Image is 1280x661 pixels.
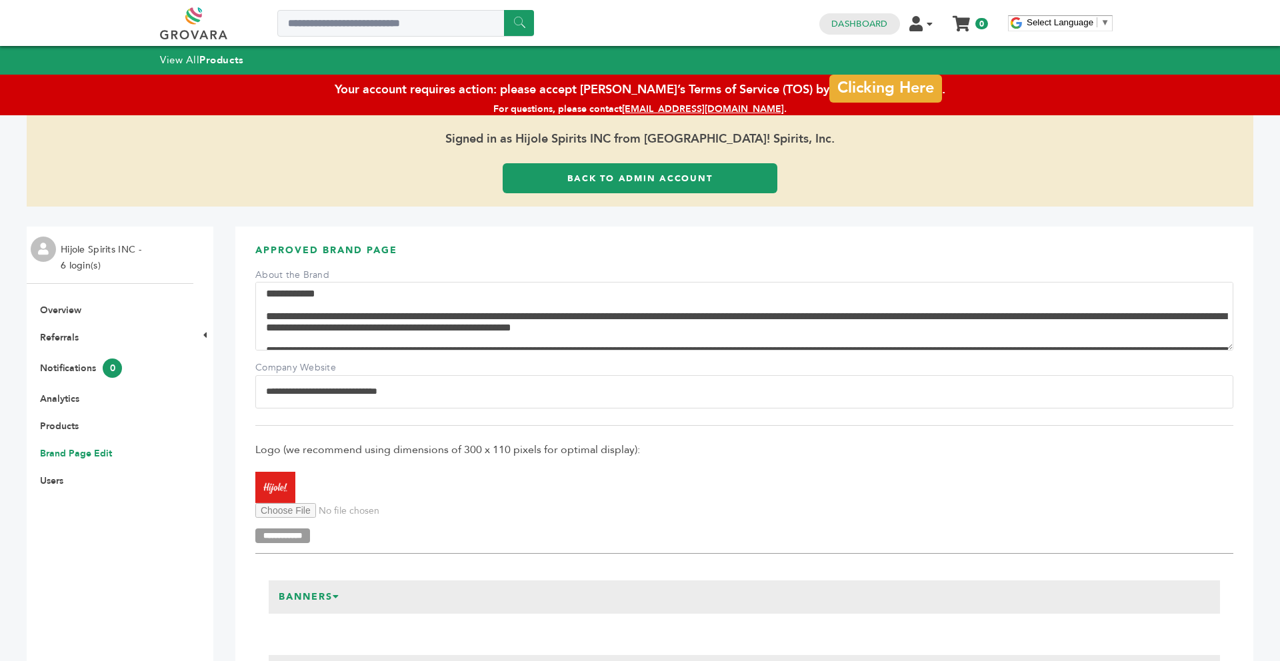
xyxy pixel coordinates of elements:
a: Overview [40,304,81,317]
a: My Cart [954,12,969,26]
a: Clicking Here [829,75,941,103]
span: Logo (we recommend using dimensions of 300 x 110 pixels for optimal display): [255,442,1233,457]
input: Search a product or brand... [277,10,534,37]
span: Signed in as Hijole Spirits INC from [GEOGRAPHIC_DATA]! Spirits, Inc. [27,115,1253,163]
a: Referrals [40,331,79,344]
label: About the Brand [255,269,349,282]
li: Hijole Spirits INC - 6 login(s) [61,242,145,274]
a: Analytics [40,392,79,405]
span: 0 [975,18,988,29]
span: Select Language [1027,17,1093,27]
a: Users [40,474,63,487]
a: Brand Page Edit [40,447,112,460]
span: 0 [103,358,122,378]
label: Company Website [255,361,349,374]
a: View AllProducts [160,53,244,67]
img: profile.png [31,237,56,262]
a: [EMAIL_ADDRESS][DOMAIN_NAME] [622,103,784,115]
h3: Banners [269,580,350,614]
a: Back to Admin Account [503,163,777,193]
h3: APPROVED BRAND PAGE [255,244,1233,267]
a: Notifications0 [40,362,122,374]
a: Products [40,420,79,432]
a: Select Language​ [1027,17,1109,27]
a: Dashboard [831,18,887,30]
strong: Products [199,53,243,67]
img: Hijole! Spirits, Inc. [255,472,295,502]
span: ▼ [1101,17,1109,27]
